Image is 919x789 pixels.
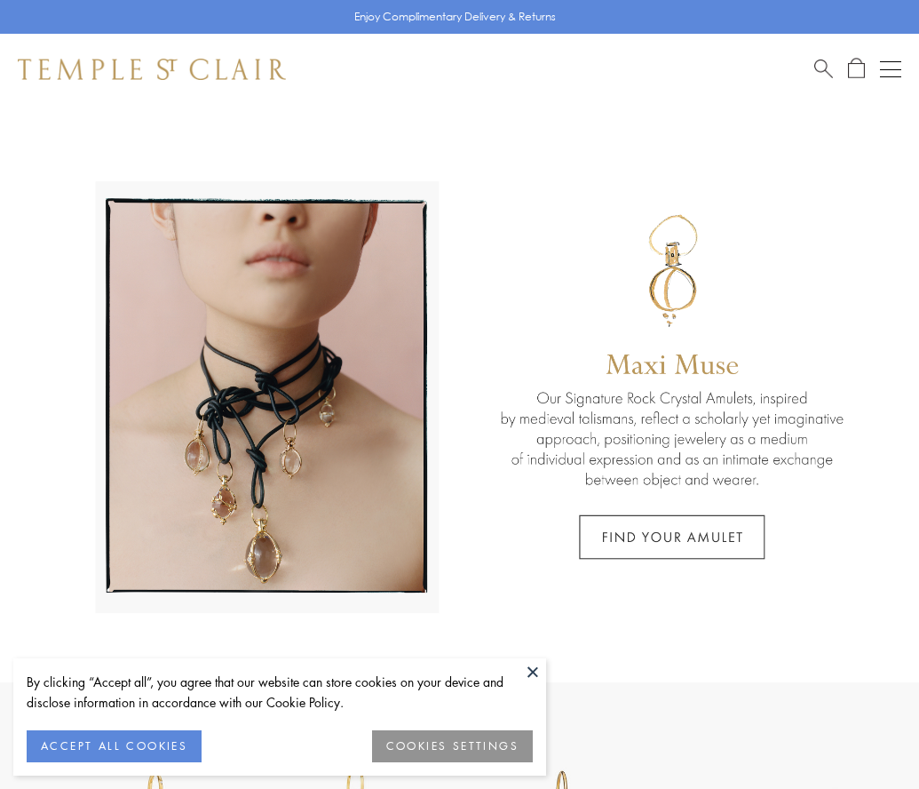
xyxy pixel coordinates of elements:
a: Search [814,58,833,80]
img: Temple St. Clair [18,59,286,80]
button: ACCEPT ALL COOKIES [27,730,202,762]
p: Enjoy Complimentary Delivery & Returns [354,8,556,26]
a: Open Shopping Bag [848,58,865,80]
button: Open navigation [880,59,901,80]
div: By clicking “Accept all”, you agree that our website can store cookies on your device and disclos... [27,672,533,713]
button: COOKIES SETTINGS [372,730,533,762]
